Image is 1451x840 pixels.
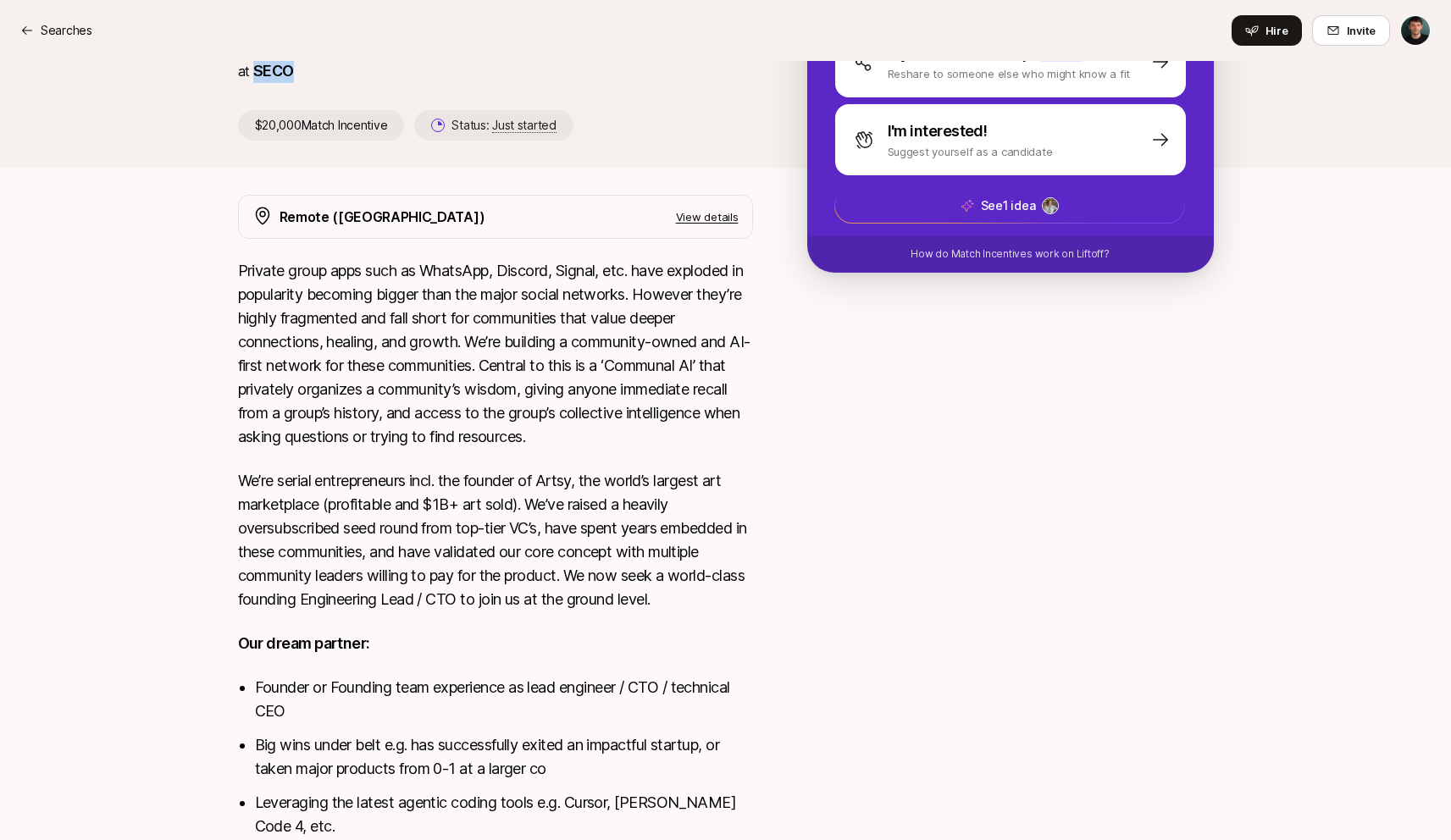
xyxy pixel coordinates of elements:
button: Invite [1312,15,1390,46]
strong: Our dream partner: [238,634,370,652]
span: Just started [492,118,557,133]
p: View details [676,208,739,225]
li: Founder or Founding team experience as lead engineer / CTO / technical CEO [255,676,753,723]
p: Status: [451,115,556,135]
p: See 1 idea [980,196,1035,216]
p: Reshare to someone else who might know a fit [888,65,1131,82]
button: See1 idea [834,188,1185,224]
p: Suggest yourself as a candidate [888,143,1053,160]
img: dd3abf60_1244_4b0b_8106_f6aea46fb08f.jpg [1043,198,1058,213]
li: Big wins under belt e.g. has successfully exited an impactful startup, or taken major products fr... [255,733,753,781]
p: $20,000 Match Incentive [238,110,405,141]
p: SECO [253,59,294,83]
button: Nik Kov [1400,15,1431,46]
span: Invite [1347,22,1376,39]
p: Private group apps such as WhatsApp, Discord, Signal, etc. have exploded in popularity becoming b... [238,259,753,449]
p: at [238,60,250,82]
p: Searches [41,20,92,41]
p: Remote ([GEOGRAPHIC_DATA]) [280,206,485,228]
button: Hire [1232,15,1302,46]
img: Nik Kov [1401,16,1430,45]
p: I'm interested! [888,119,988,143]
p: How do Match Incentives work on Liftoff? [911,246,1109,262]
p: We’re serial entrepreneurs incl. the founder of Artsy, the world’s largest art marketplace (profi... [238,469,753,611]
li: Leveraging the latest agentic coding tools e.g. Cursor, [PERSON_NAME] Code 4, etc. [255,791,753,838]
span: Hire [1265,22,1288,39]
